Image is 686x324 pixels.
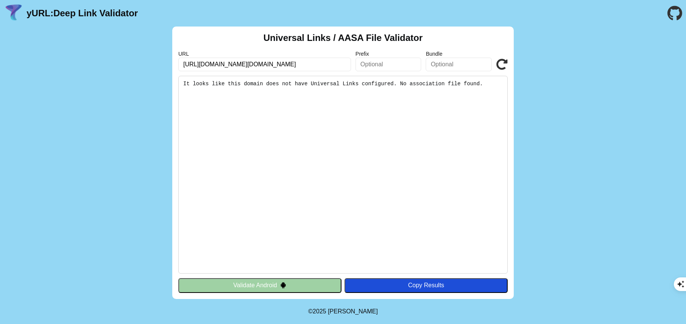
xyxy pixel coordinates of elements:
[178,278,341,293] button: Validate Android
[178,58,351,71] input: Required
[178,51,351,57] label: URL
[356,58,422,71] input: Optional
[280,282,286,288] img: droidIcon.svg
[426,51,492,57] label: Bundle
[313,308,326,315] span: 2025
[4,3,24,23] img: yURL Logo
[263,33,423,43] h2: Universal Links / AASA File Validator
[308,299,378,324] footer: ©
[27,8,138,19] a: yURL:Deep Link Validator
[356,51,422,57] label: Prefix
[348,282,504,289] div: Copy Results
[178,76,508,274] pre: It looks like this domain does not have Universal Links configured. No association file found.
[328,308,378,315] a: Michael Ibragimchayev's Personal Site
[345,278,508,293] button: Copy Results
[426,58,492,71] input: Optional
